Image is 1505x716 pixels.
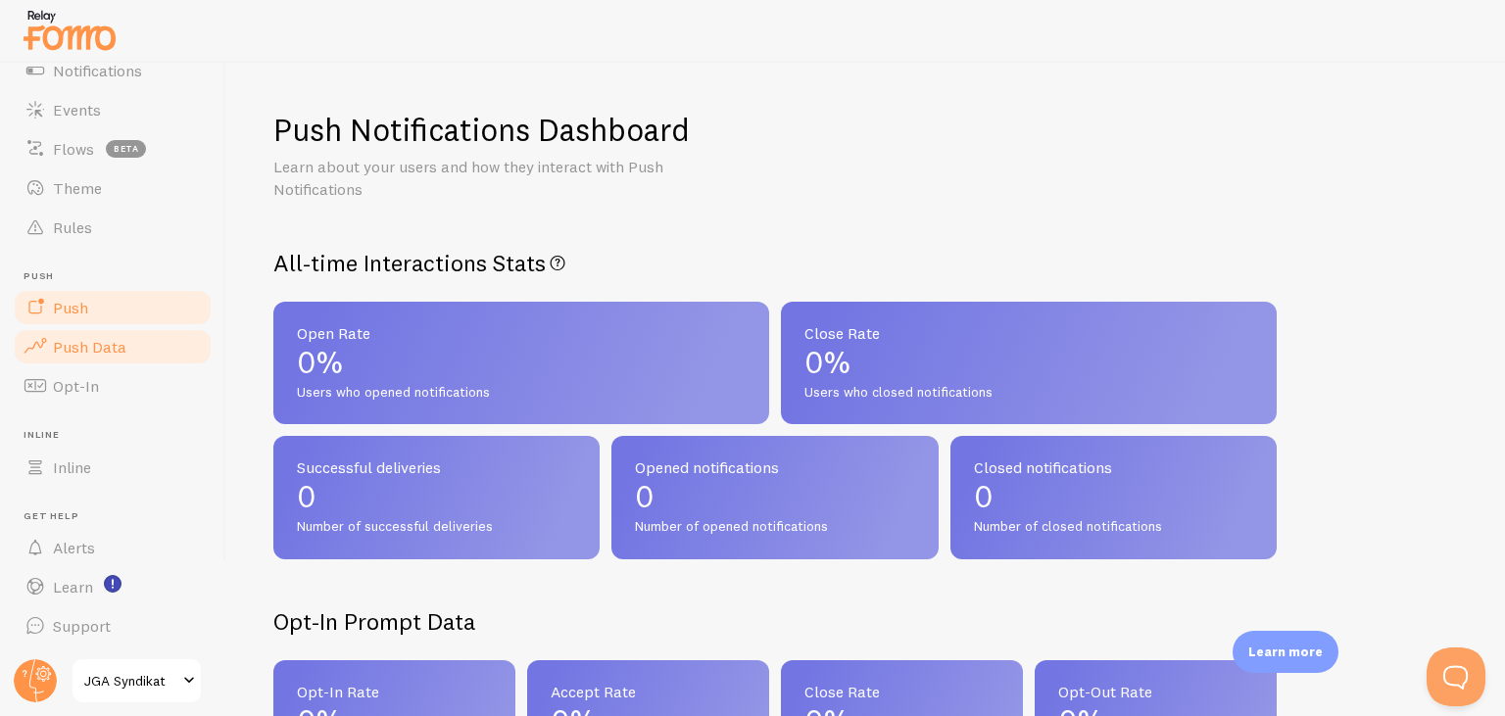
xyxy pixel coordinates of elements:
[53,457,91,477] span: Inline
[12,366,214,406] a: Opt-In
[53,139,94,159] span: Flows
[273,606,1277,637] h2: Opt-In Prompt Data
[12,288,214,327] a: Push
[635,518,914,536] span: Number of opened notifications
[71,657,203,704] a: JGA Syndikat
[53,577,93,597] span: Learn
[635,459,914,475] span: Opened notifications
[24,429,214,442] span: Inline
[53,538,95,557] span: Alerts
[273,248,1277,278] h2: All-time Interactions Stats
[24,510,214,523] span: Get Help
[53,217,92,237] span: Rules
[974,481,1253,512] p: 0
[297,481,576,512] p: 0
[1427,647,1485,706] iframe: Help Scout Beacon - Open
[297,384,746,402] span: Users who opened notifications
[551,684,746,699] span: Accept Rate
[53,298,88,317] span: Push
[12,129,214,168] a: Flows beta
[804,347,1253,378] p: 0%
[1233,631,1338,673] div: Learn more
[12,51,214,90] a: Notifications
[12,567,214,606] a: Learn
[53,616,111,636] span: Support
[21,5,119,55] img: fomo-relay-logo-orange.svg
[12,448,214,487] a: Inline
[53,61,142,80] span: Notifications
[297,325,746,341] span: Open Rate
[297,459,576,475] span: Successful deliveries
[53,100,101,119] span: Events
[12,606,214,645] a: Support
[273,110,690,150] h1: Push Notifications Dashboard
[804,325,1253,341] span: Close Rate
[53,337,126,357] span: Push Data
[12,528,214,567] a: Alerts
[12,168,214,208] a: Theme
[297,684,492,699] span: Opt-In Rate
[53,178,102,198] span: Theme
[297,518,576,536] span: Number of successful deliveries
[84,669,177,692] span: JGA Syndikat
[1058,684,1253,699] span: Opt-Out Rate
[1248,643,1323,661] p: Learn more
[12,90,214,129] a: Events
[12,327,214,366] a: Push Data
[104,575,121,593] svg: <p>Watch New Feature Tutorials!</p>
[635,481,914,512] p: 0
[297,347,746,378] p: 0%
[804,384,1253,402] span: Users who closed notifications
[974,459,1253,475] span: Closed notifications
[106,140,146,158] span: beta
[974,518,1253,536] span: Number of closed notifications
[12,208,214,247] a: Rules
[273,156,744,201] p: Learn about your users and how they interact with Push Notifications
[24,270,214,283] span: Push
[804,684,999,699] span: Close Rate
[53,376,99,396] span: Opt-In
